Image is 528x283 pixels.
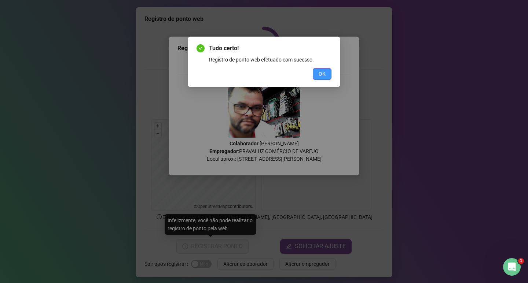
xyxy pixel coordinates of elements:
[197,44,205,52] span: check-circle
[209,44,331,53] span: Tudo certo!
[518,258,524,264] span: 1
[319,70,326,78] span: OK
[209,56,331,64] div: Registro de ponto web efetuado com sucesso.
[503,258,521,276] iframe: Intercom live chat
[313,68,331,80] button: OK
